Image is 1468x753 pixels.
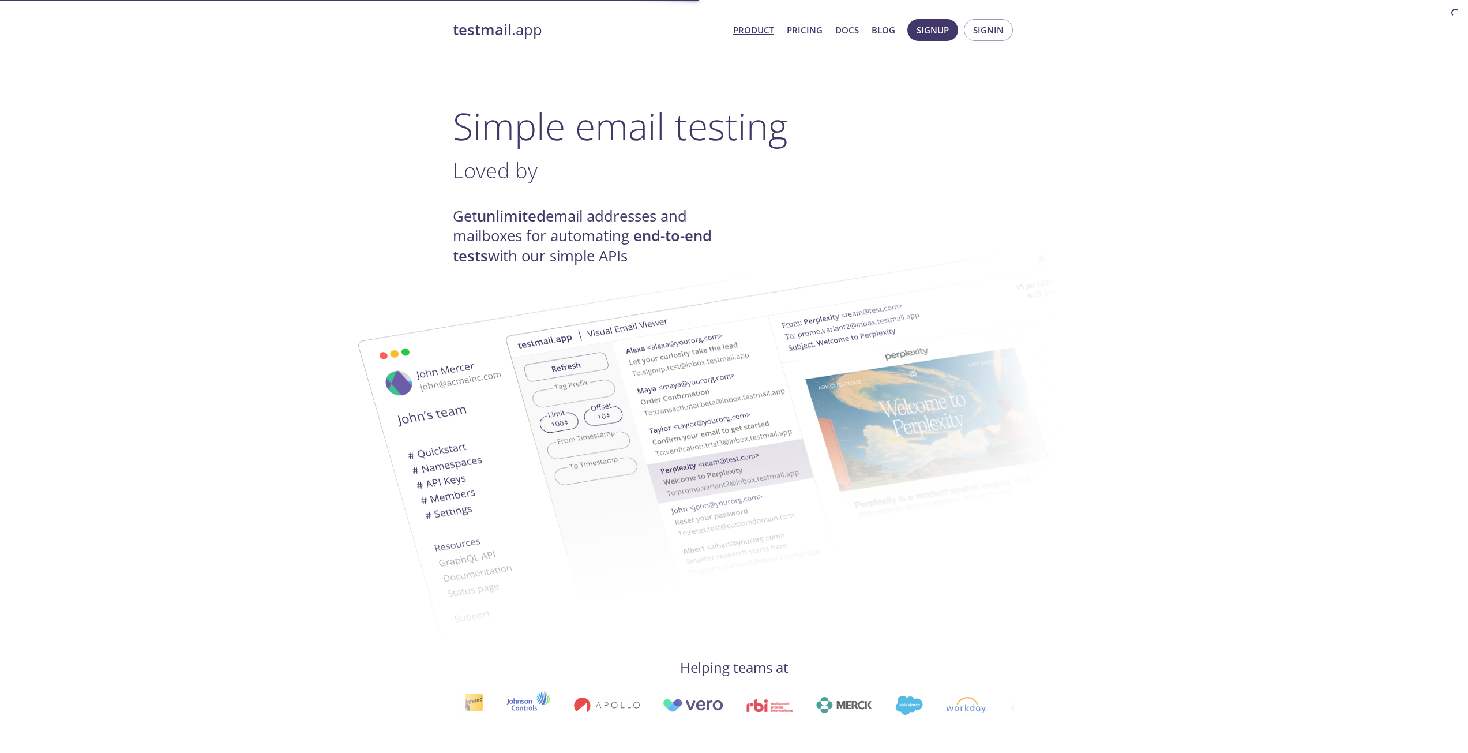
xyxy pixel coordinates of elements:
[917,23,949,38] span: Signup
[475,697,540,713] img: apollo
[453,226,712,265] strong: end-to-end tests
[973,23,1004,38] span: Signin
[477,206,546,226] strong: unlimited
[453,104,1016,148] h1: Simple email testing
[314,267,937,658] img: testmail-email-viewer
[453,658,1016,677] h4: Helping teams at
[453,20,724,40] a: testmail.app
[907,19,958,41] button: Signup
[787,23,823,38] a: Pricing
[453,156,538,185] span: Loved by
[648,699,694,712] img: rbi
[797,696,824,715] img: salesforce
[453,20,512,40] strong: testmail
[733,23,774,38] a: Product
[847,697,888,713] img: workday
[453,207,734,266] h4: Get email addresses and mailboxes for automating with our simple APIs
[911,697,985,713] img: atlassian
[835,23,859,38] a: Docs
[872,23,895,38] a: Blog
[964,19,1013,41] button: Signin
[718,697,774,713] img: merck
[564,699,625,712] img: vero
[505,230,1128,620] img: testmail-email-viewer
